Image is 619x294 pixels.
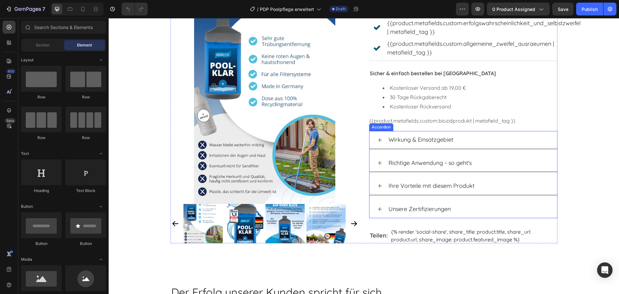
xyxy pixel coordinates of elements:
button: Save [552,3,574,15]
div: Row [65,94,106,100]
li: Kostenloser Versand ab 19,00 € [274,65,448,75]
div: Undo/Redo [122,3,148,15]
p: {{product.metafields.custom.biozidprodukt | metafield_tag }} [260,99,449,106]
span: Toggle open [96,148,106,159]
div: 450 [6,69,15,74]
iframe: Design area [109,18,619,294]
strong: Sicher & einfach bestellen bei [GEOGRAPHIC_DATA] [261,52,388,58]
span: Media [21,257,32,262]
span: Toggle open [96,254,106,265]
button: 7 [3,3,48,15]
p: Ihre Vorteile mit diesem Produkt [280,163,366,173]
input: Search Sections & Elements [21,21,106,34]
p: {{product.metafields.custom.erfolgswahrscheinlichkeit_und_selbstzweifel | metafield_tag }} [279,1,449,18]
div: {% render 'social-share', share_title: product.title, share_url: product.url, share_image: produc... [282,210,449,225]
button: 0 product assigned [487,3,550,15]
div: Button [21,241,62,247]
div: Button [65,241,106,247]
span: / [257,6,259,13]
div: Accordion [262,106,283,112]
span: Text [21,151,29,157]
li: 30 Tage Rückgaberecht [274,75,448,84]
p: 7 [42,5,45,13]
div: Row [21,94,62,100]
span: Element [77,42,92,48]
div: Publish [582,6,598,13]
span: Draft [336,6,346,12]
p: {{product.metafields.custom.allgemeine_zweifel_ausraeumen | metafield_tag }} [279,21,449,39]
div: Open Intercom Messenger [597,262,613,278]
h2: Der Erfolg unserer Kunden spricht für sich [62,267,449,282]
span: Layout [21,57,34,63]
p: Richtige Anwendung - so geht's [280,140,363,150]
span: Section [36,42,50,48]
span: Button [21,204,33,209]
div: Text Block [65,188,106,194]
button: Publish [576,3,603,15]
span: Save [558,6,568,12]
div: Beta [5,118,15,123]
button: Carousel Next Arrow [241,202,249,209]
p: Unsere Zertifizierungen [280,186,342,196]
p: Wirkung & Einsatzgebiet [280,117,345,127]
span: Toggle open [96,201,106,212]
div: Row [21,135,62,141]
span: PDP Poolpflege erweitert [260,6,314,13]
p: Teilen: [261,212,279,223]
span: 0 product assigned [492,6,535,13]
span: Toggle open [96,55,106,65]
div: Row [65,135,106,141]
li: Kostenloser Rückversand [274,84,448,93]
div: Heading [21,188,62,194]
